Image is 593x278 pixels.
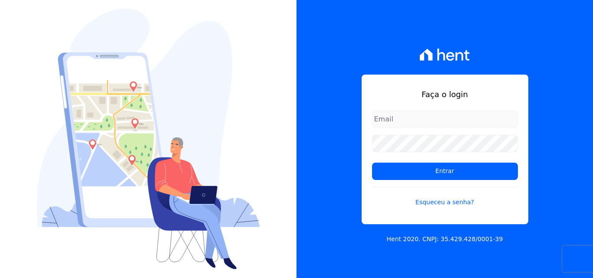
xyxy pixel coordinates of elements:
input: Email [372,111,518,128]
p: Hent 2020. CNPJ: 35.429.428/0001-39 [387,235,503,244]
a: Esqueceu a senha? [372,187,518,207]
input: Entrar [372,163,518,180]
img: Login [37,9,260,269]
h1: Faça o login [372,88,518,100]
